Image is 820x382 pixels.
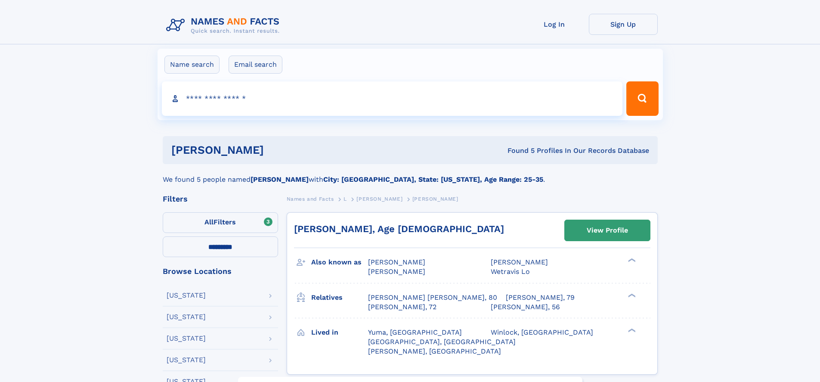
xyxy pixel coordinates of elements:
div: Found 5 Profiles In Our Records Database [386,146,649,155]
span: Winlock, [GEOGRAPHIC_DATA] [491,328,593,336]
img: Logo Names and Facts [163,14,287,37]
span: Wetravis Lo [491,267,530,276]
a: [PERSON_NAME], 79 [506,293,575,302]
a: [PERSON_NAME] [356,193,402,204]
input: search input [162,81,623,116]
div: [US_STATE] [167,357,206,363]
h1: [PERSON_NAME] [171,145,386,155]
label: Filters [163,212,278,233]
label: Name search [164,56,220,74]
div: [US_STATE] [167,314,206,320]
div: [US_STATE] [167,335,206,342]
h3: Also known as [311,255,368,270]
a: L [343,193,347,204]
span: [PERSON_NAME] [368,267,425,276]
a: [PERSON_NAME], 56 [491,302,560,312]
a: Sign Up [589,14,658,35]
div: We found 5 people named with . [163,164,658,185]
span: [PERSON_NAME] [368,258,425,266]
button: Search Button [626,81,658,116]
h3: Relatives [311,290,368,305]
span: [PERSON_NAME], [GEOGRAPHIC_DATA] [368,347,501,355]
span: [PERSON_NAME] [356,196,402,202]
div: ❯ [626,292,636,298]
a: View Profile [565,220,650,241]
span: [GEOGRAPHIC_DATA], [GEOGRAPHIC_DATA] [368,338,516,346]
b: [PERSON_NAME] [251,175,309,183]
div: View Profile [587,221,628,240]
span: [PERSON_NAME] [491,258,548,266]
div: ❯ [626,258,636,263]
a: [PERSON_NAME] [PERSON_NAME], 80 [368,293,497,302]
div: ❯ [626,327,636,333]
span: Yuma, [GEOGRAPHIC_DATA] [368,328,462,336]
span: All [204,218,214,226]
h3: Lived in [311,325,368,340]
span: L [343,196,347,202]
b: City: [GEOGRAPHIC_DATA], State: [US_STATE], Age Range: 25-35 [323,175,543,183]
span: [PERSON_NAME] [412,196,458,202]
a: Names and Facts [287,193,334,204]
label: Email search [229,56,282,74]
div: [US_STATE] [167,292,206,299]
div: Filters [163,195,278,203]
div: Browse Locations [163,267,278,275]
a: Log In [520,14,589,35]
a: [PERSON_NAME], Age [DEMOGRAPHIC_DATA] [294,224,504,234]
a: [PERSON_NAME], 72 [368,302,436,312]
